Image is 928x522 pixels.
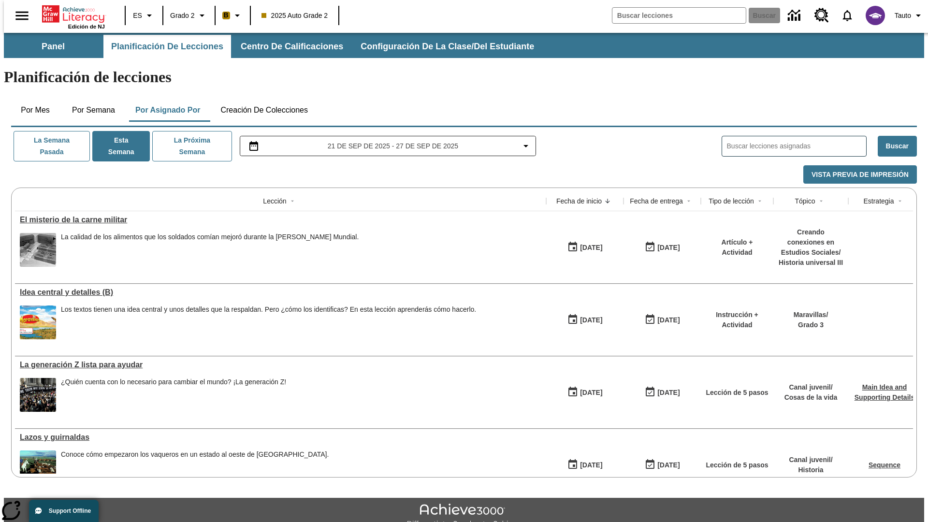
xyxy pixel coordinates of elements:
div: Idea central y detalles (B) [20,288,541,297]
a: Lazos y guirnaldas, Lecciones [20,433,541,442]
p: Lección de 5 pasos [706,460,768,470]
button: Por semana [64,99,123,122]
button: Planificación de lecciones [103,35,231,58]
p: Historia universal III [778,258,843,268]
button: Support Offline [29,500,99,522]
button: Esta semana [92,131,150,161]
span: Tauto [895,11,911,21]
button: 09/21/25: Primer día en que estuvo disponible la lección [564,238,606,257]
button: Sort [894,195,906,207]
div: ¿Quién cuenta con lo necesario para cambiar el mundo? ¡La generación Z! [61,378,286,386]
p: Lección de 5 pasos [706,388,768,398]
img: Un grupo de manifestantes protestan frente al Museo Americano de Historia Natural en la ciudad de... [20,378,56,412]
button: Centro de calificaciones [233,35,351,58]
button: Seleccione el intervalo de fechas opción del menú [244,140,532,152]
a: Portada [42,4,105,24]
span: Edición de NJ [68,24,105,29]
div: Fecha de entrega [630,196,683,206]
button: Perfil/Configuración [891,7,928,24]
p: Maravillas / [794,310,828,320]
button: Sort [683,195,695,207]
div: Tópico [795,196,815,206]
span: Planificación de lecciones [111,41,223,52]
button: 09/21/25: Último día en que podrá accederse la lección [641,456,683,474]
button: La semana pasada [14,131,90,161]
a: Notificaciones [835,3,860,28]
p: Cosas de la vida [784,392,838,403]
a: Centro de información [782,2,809,29]
span: 21 de sep de 2025 - 27 de sep de 2025 [328,141,458,151]
button: Abrir el menú lateral [8,1,36,30]
img: portada de Maravillas de tercer grado: una mariposa vuela sobre un campo y un río, con montañas a... [20,305,56,339]
button: Grado: Grado 2, Elige un grado [166,7,212,24]
div: [DATE] [657,459,680,471]
div: Portada [42,3,105,29]
p: La calidad de los alimentos que los soldados comían mejoró durante la [PERSON_NAME] Mundial. [61,233,359,241]
div: [DATE] [580,387,602,399]
p: Instrucción + Actividad [706,310,768,330]
div: Tipo de lección [709,196,754,206]
a: El misterio de la carne militar , Lecciones [20,216,541,224]
div: Los textos tienen una idea central y unos detalles que la respaldan. Pero ¿cómo los identificas? ... [61,305,476,339]
div: ¿Quién cuenta con lo necesario para cambiar el mundo? ¡La generación Z! [61,378,286,412]
button: Por mes [11,99,59,122]
button: 09/21/25: Último día en que podrá accederse la lección [641,383,683,402]
button: 09/21/25: Primer día en que estuvo disponible la lección [564,311,606,329]
a: Idea central y detalles (B), Lecciones [20,288,541,297]
div: Lazos y guirnaldas [20,433,541,442]
button: Configuración de la clase/del estudiante [353,35,542,58]
img: paniolos hawaianos (vaqueros) arreando ganado [20,450,56,484]
span: Centro de calificaciones [241,41,343,52]
button: Buscar [878,136,917,157]
button: Vista previa de impresión [803,165,917,184]
div: La generación Z lista para ayudar [20,361,541,369]
button: Sort [754,195,766,207]
input: Buscar campo [612,8,746,23]
p: Canal juvenil / [789,455,832,465]
a: La generación Z lista para ayudar , Lecciones [20,361,541,369]
button: Lenguaje: ES, Selecciona un idioma [129,7,159,24]
div: Conoce cómo empezaron los vaqueros en un estado al oeste de [GEOGRAPHIC_DATA]. [61,450,329,459]
div: Subbarra de navegación [4,33,924,58]
div: La calidad de los alimentos que los soldados comían mejoró durante la Segunda Guerra Mundial. [61,233,359,267]
span: 2025 Auto Grade 2 [261,11,328,21]
button: Panel [5,35,101,58]
div: Fecha de inicio [556,196,602,206]
button: Creación de colecciones [213,99,316,122]
h1: Planificación de lecciones [4,68,924,86]
span: Support Offline [49,507,91,514]
div: El misterio de la carne militar [20,216,541,224]
button: 09/21/25: Primer día en que estuvo disponible la lección [564,456,606,474]
button: Sort [287,195,298,207]
a: Centro de recursos, Se abrirá en una pestaña nueva. [809,2,835,29]
button: Boost El color de la clase es anaranjado claro. Cambiar el color de la clase. [218,7,247,24]
div: [DATE] [657,242,680,254]
span: Configuración de la clase/del estudiante [361,41,534,52]
p: Creando conexiones en Estudios Sociales / [778,227,843,258]
p: Historia [789,465,832,475]
span: B [224,9,229,21]
p: Artículo + Actividad [706,237,768,258]
span: Conoce cómo empezaron los vaqueros en un estado al oeste de Estados Unidos. [61,450,329,484]
button: 09/21/25: Último día en que podrá accederse la lección [641,238,683,257]
a: Sequence [869,461,900,469]
button: 09/21/25: Primer día en que estuvo disponible la lección [564,383,606,402]
div: [DATE] [580,459,602,471]
svg: Collapse Date Range Filter [520,140,532,152]
div: [DATE] [657,387,680,399]
div: Estrategia [863,196,894,206]
div: Subbarra de navegación [4,35,543,58]
p: Grado 3 [794,320,828,330]
div: Lección [263,196,286,206]
img: avatar image [866,6,885,25]
button: 09/21/25: Último día en que podrá accederse la lección [641,311,683,329]
img: Fotografía en blanco y negro que muestra cajas de raciones de comida militares con la etiqueta U.... [20,233,56,267]
button: Sort [815,195,827,207]
button: Sort [602,195,613,207]
button: Escoja un nuevo avatar [860,3,891,28]
a: Main Idea and Supporting Details [855,383,914,401]
div: [DATE] [657,314,680,326]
